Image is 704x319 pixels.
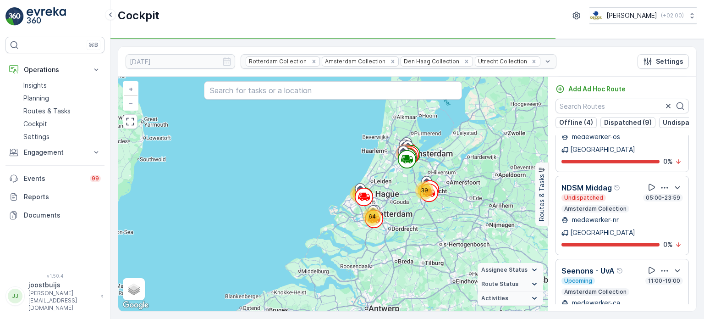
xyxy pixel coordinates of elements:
button: Dispatched (9) [600,117,655,128]
img: logo [5,7,24,26]
p: Amsterdam Collection [563,205,627,213]
p: Settings [656,57,683,66]
button: [PERSON_NAME](+02:00) [589,7,697,24]
img: basis-logo_rgb2x.png [589,11,603,21]
p: Operations [24,65,86,74]
p: Offline (4) [559,118,593,127]
a: Add Ad Hoc Route [555,84,626,94]
button: Engagement [5,143,104,162]
p: [GEOGRAPHIC_DATA] [570,145,635,154]
p: medewerker-os [570,132,620,141]
div: JJ [8,289,22,303]
p: [PERSON_NAME][EMAIL_ADDRESS][DOMAIN_NAME] [28,290,96,312]
button: Operations [5,61,104,79]
a: Cockpit [20,118,104,130]
img: logo_light-DOdMpM7g.png [27,7,66,26]
p: 0 % [663,240,673,249]
p: medewerker-nr [570,215,619,224]
a: Zoom In [124,82,137,96]
p: joostbuijs [28,280,96,290]
span: v 1.50.4 [5,273,104,279]
div: Help Tooltip Icon [614,184,621,191]
p: Reports [24,192,101,201]
p: Planning [23,94,49,103]
input: Search for tasks or a location [204,81,462,100]
div: 29 [350,185,368,203]
img: Google [121,299,151,311]
div: 252 [396,144,414,162]
div: 64 [363,207,381,226]
span: 64 [368,213,376,220]
a: Routes & Tasks [20,105,104,118]
summary: Assignee Status [478,263,543,277]
p: NDSM Middag [561,182,612,193]
p: Add Ad Hoc Route [568,84,626,94]
a: Reports [5,188,104,206]
a: Planning [20,92,104,105]
p: Engagement [24,148,86,157]
button: Offline (4) [555,117,597,128]
div: Help Tooltip Icon [616,267,624,274]
p: Seenons - UvA [561,265,615,276]
p: 0 % [663,157,673,166]
summary: Route Status [478,277,543,291]
span: Assignee Status [481,266,528,274]
p: ⌘B [89,41,98,49]
p: Documents [24,211,101,220]
p: 05:00-23:59 [645,194,681,201]
p: [PERSON_NAME] [606,11,657,20]
p: 99 [92,175,99,182]
a: Insights [20,79,104,92]
p: Cockpit [23,119,47,129]
span: Activities [481,295,508,302]
span: − [129,99,133,106]
p: Upcoming [563,277,593,285]
div: 39 [415,181,434,200]
p: Cockpit [118,8,159,23]
a: Events99 [5,169,104,188]
p: Undispatched [563,194,604,201]
p: Settings [23,132,49,141]
span: + [129,85,133,93]
a: Layers [124,279,144,299]
p: Events [24,174,84,183]
button: JJjoostbuijs[PERSON_NAME][EMAIL_ADDRESS][DOMAIN_NAME] [5,280,104,312]
span: Route Status [481,280,518,288]
a: Settings [20,130,104,143]
input: Search Routes [555,99,689,113]
input: dd/mm/yyyy [126,54,235,69]
p: Amsterdam Collection [563,288,627,296]
span: 39 [421,187,428,194]
p: ( +02:00 ) [661,12,684,19]
p: Routes & Tasks [23,106,71,116]
a: Zoom Out [124,96,137,110]
button: Settings [638,54,689,69]
p: Dispatched (9) [604,118,652,127]
p: medewerker-ca [570,298,620,308]
p: Insights [23,81,47,90]
p: 11:00-19:00 [647,277,681,285]
summary: Activities [478,291,543,306]
a: Documents [5,206,104,224]
p: [GEOGRAPHIC_DATA] [570,228,635,237]
a: Open this area in Google Maps (opens a new window) [121,299,151,311]
p: Routes & Tasks [537,174,546,221]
